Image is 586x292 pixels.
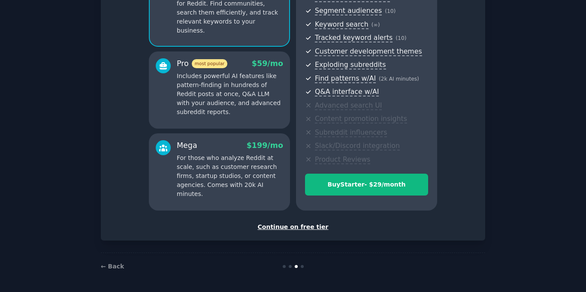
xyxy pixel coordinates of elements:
[315,101,382,110] span: Advanced search UI
[177,72,283,117] p: Includes powerful AI features like pattern-finding in hundreds of Reddit posts at once, Q&A LLM w...
[101,263,124,270] a: ← Back
[315,47,422,56] span: Customer development themes
[372,22,380,28] span: ( ∞ )
[315,60,386,69] span: Exploding subreddits
[305,174,428,196] button: BuyStarter- $29/month
[379,76,419,82] span: ( 2k AI minutes )
[110,223,476,232] div: Continue on free tier
[252,59,283,68] span: $ 59 /mo
[385,8,396,14] span: ( 10 )
[247,141,283,150] span: $ 199 /mo
[396,35,406,41] span: ( 10 )
[315,141,400,151] span: Slack/Discord integration
[315,33,393,42] span: Tracked keyword alerts
[315,20,369,29] span: Keyword search
[177,154,283,199] p: For those who analyze Reddit at scale, such as customer research firms, startup studios, or conte...
[177,58,227,69] div: Pro
[315,87,379,96] span: Q&A interface w/AI
[315,74,376,83] span: Find patterns w/AI
[315,128,387,137] span: Subreddit influencers
[315,114,407,123] span: Content promotion insights
[177,140,197,151] div: Mega
[315,155,370,164] span: Product Reviews
[192,59,228,68] span: most popular
[315,6,382,15] span: Segment audiences
[305,180,428,189] div: Buy Starter - $ 29 /month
